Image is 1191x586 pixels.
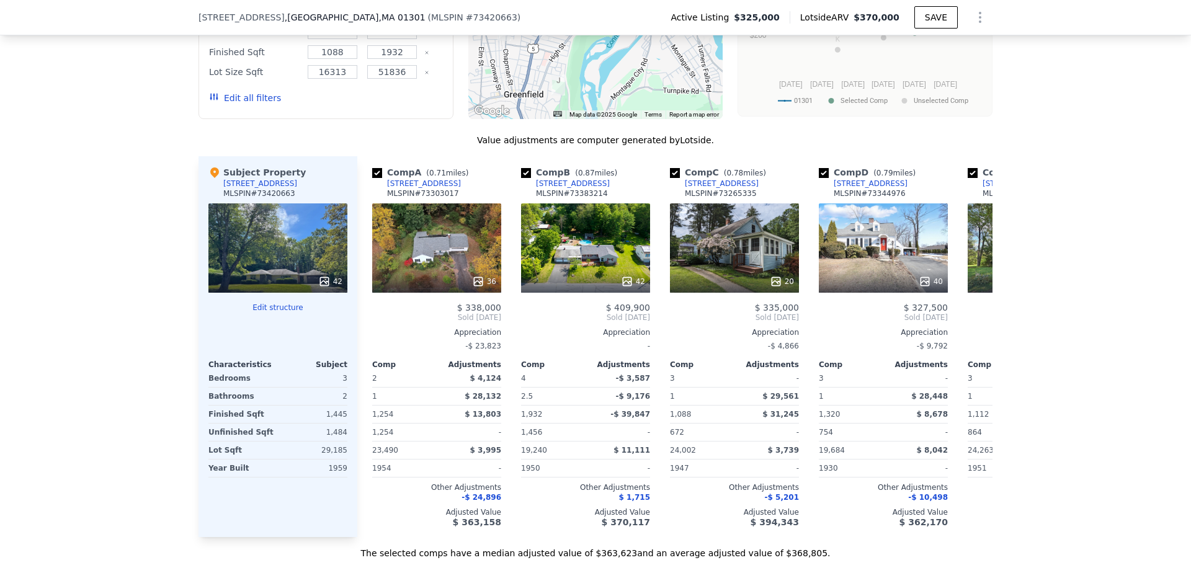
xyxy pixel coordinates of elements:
button: Edit structure [208,303,347,313]
div: Adjusted Value [372,507,501,517]
div: Lot Size Sqft [209,63,300,81]
div: - [886,459,948,477]
a: [STREET_ADDRESS] [670,179,759,189]
text: 01301 [794,97,813,105]
div: MLSPIN # 73420663 [223,189,295,198]
button: Clear [424,50,429,55]
span: 0.71 [429,169,446,177]
span: 2 [372,374,377,383]
div: [STREET_ADDRESS] [536,179,610,189]
div: Finished Sqft [209,43,300,61]
span: 864 [968,428,982,437]
div: Comp [819,360,883,370]
span: 3 [670,374,675,383]
span: Sold [DATE] [521,313,650,322]
div: Characteristics [208,360,278,370]
div: 42 [621,275,645,288]
div: MLSPIN # 73344976 [834,189,906,198]
span: 1,456 [521,428,542,437]
span: $ 11,111 [613,446,650,455]
span: ( miles) [868,169,921,177]
div: 1 [372,388,434,405]
span: -$ 10,498 [908,493,948,502]
span: $ 28,132 [465,392,501,401]
span: 1,932 [521,410,542,419]
a: Open this area in Google Maps (opens a new window) [471,103,512,119]
div: [STREET_ADDRESS] [387,179,461,189]
div: Appreciation [968,327,1097,337]
span: [STREET_ADDRESS] [198,11,285,24]
span: $325,000 [734,11,780,24]
text: [DATE] [903,80,926,89]
div: Comp [521,360,586,370]
div: ( ) [428,11,521,24]
div: - [737,424,799,441]
span: Map data ©2025 Google [569,111,637,118]
div: Finished Sqft [208,406,275,423]
span: 24,263 [968,446,994,455]
span: Pending [DATE] [968,313,1097,322]
div: - [886,424,948,441]
div: Adjusted Value [968,507,1097,517]
div: Bathrooms [208,388,275,405]
span: -$ 9,176 [616,392,650,401]
a: [STREET_ADDRESS] [521,179,610,189]
span: Sold [DATE] [670,313,799,322]
span: , [GEOGRAPHIC_DATA] [285,11,426,24]
div: Adjustments [734,360,799,370]
span: $ 8,042 [917,446,948,455]
span: $ 31,245 [762,410,799,419]
div: Bedrooms [208,370,275,387]
div: MLSPIN # 73383214 [536,189,608,198]
div: MLSPIN # 73416715 [983,189,1055,198]
span: 672 [670,428,684,437]
span: $ 327,500 [904,303,948,313]
a: Report a map error [669,111,719,118]
div: 1951 [968,459,1030,477]
span: -$ 39,847 [610,410,650,419]
div: Appreciation [819,327,948,337]
div: Appreciation [372,327,501,337]
div: Subject [278,360,347,370]
div: 2.5 [521,388,583,405]
div: 1950 [521,459,583,477]
text: [DATE] [810,80,834,89]
span: $ 4,124 [470,374,501,383]
span: , MA 01301 [378,12,425,22]
span: $ 29,561 [762,392,799,401]
span: 1,320 [819,410,840,419]
span: 0.78 [726,169,743,177]
div: 40 [919,275,943,288]
div: Adjusted Value [521,507,650,517]
div: Adjustments [586,360,650,370]
div: Appreciation [521,327,650,337]
span: Sold [DATE] [372,313,501,322]
text: $200 [750,31,767,40]
span: 19,684 [819,446,845,455]
a: Terms (opens in new tab) [645,111,662,118]
span: 19,240 [521,446,547,455]
div: 1954 [372,459,434,477]
span: $ 409,900 [606,303,650,313]
div: Lot Sqft [208,442,275,459]
span: $ 335,000 [755,303,799,313]
text: [DATE] [779,80,803,89]
div: Adjusted Value [819,507,948,517]
span: 1,112 [968,410,989,419]
div: Comp B [521,166,622,179]
button: Keyboard shortcuts [553,111,562,117]
span: 1,254 [372,428,393,437]
button: SAVE [914,6,958,29]
div: Other Adjustments [670,482,799,492]
span: $ 363,158 [453,517,501,527]
span: ( miles) [570,169,622,177]
div: 1959 [280,459,347,477]
div: Comp E [968,166,1068,179]
div: 1930 [819,459,881,477]
span: $ 370,117 [602,517,650,527]
span: $ 3,995 [470,446,501,455]
div: Adjusted Value [670,507,799,517]
div: Other Adjustments [968,482,1097,492]
span: -$ 3,587 [616,374,650,383]
span: $ 1,715 [619,493,650,502]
